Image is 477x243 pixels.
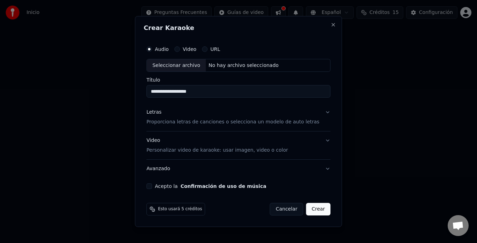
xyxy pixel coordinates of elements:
[155,47,169,52] label: Audio
[155,184,266,189] label: Acepto la
[146,160,330,178] button: Avanzado
[210,47,220,52] label: URL
[146,104,330,131] button: LetrasProporciona letras de canciones o selecciona un modelo de auto letras
[146,78,330,83] label: Título
[144,25,333,31] h2: Crear Karaoke
[206,62,281,69] div: No hay archivo seleccionado
[158,206,202,212] span: Esto usará 5 créditos
[181,184,266,189] button: Acepto la
[146,137,288,154] div: Video
[146,119,319,126] p: Proporciona letras de canciones o selecciona un modelo de auto letras
[183,47,196,52] label: Video
[146,132,330,160] button: VideoPersonalizar video de karaoke: usar imagen, video o color
[147,59,206,72] div: Seleccionar archivo
[146,147,288,154] p: Personalizar video de karaoke: usar imagen, video o color
[146,109,161,116] div: Letras
[270,203,303,215] button: Cancelar
[306,203,330,215] button: Crear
